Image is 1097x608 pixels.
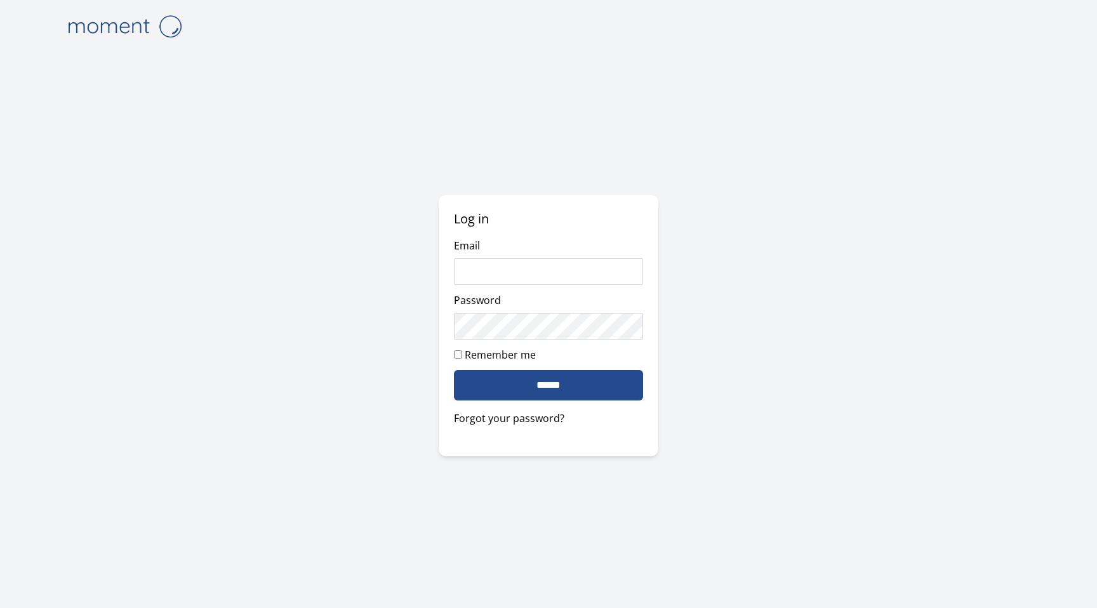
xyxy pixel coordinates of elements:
label: Email [454,239,480,253]
label: Remember me [465,348,536,362]
a: Forgot your password? [454,411,644,426]
img: logo-4e3dc11c47720685a147b03b5a06dd966a58ff35d612b21f08c02c0306f2b779.png [61,10,188,43]
label: Password [454,293,501,307]
h2: Log in [454,210,644,228]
